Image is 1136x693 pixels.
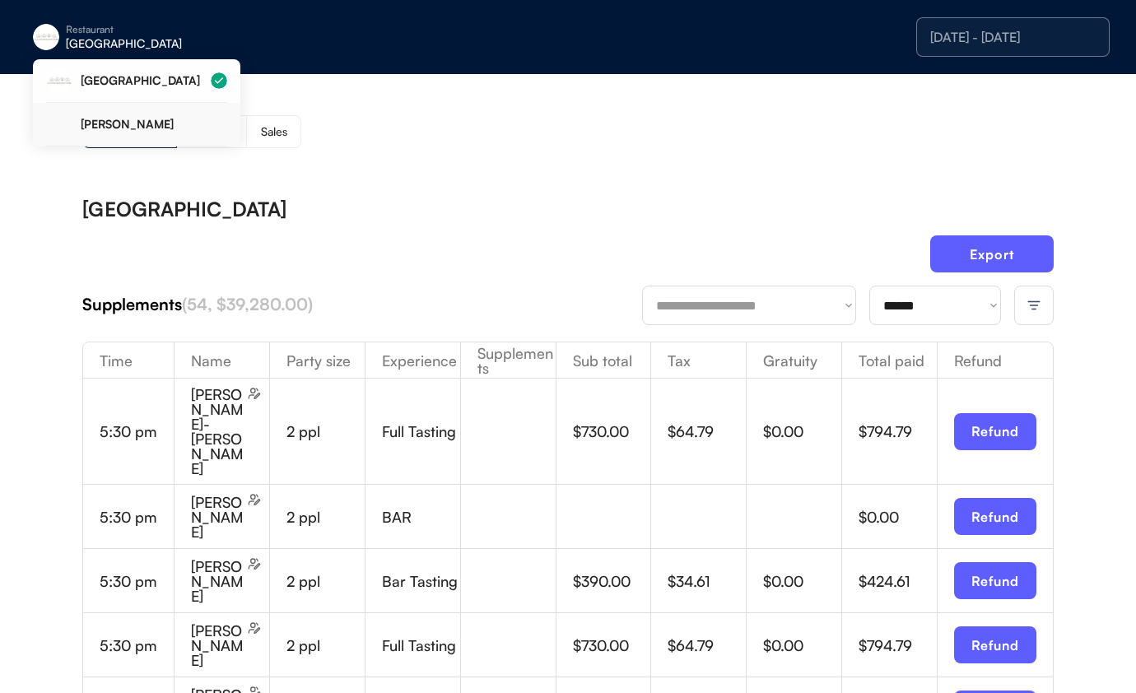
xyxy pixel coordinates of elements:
[461,346,556,375] div: Supplements
[763,638,841,653] div: $0.00
[954,562,1036,599] button: Refund
[573,424,651,439] div: $730.00
[747,353,841,368] div: Gratuity
[286,574,365,588] div: 2 ppl
[651,353,746,368] div: Tax
[668,638,746,653] div: $64.79
[175,353,269,368] div: Name
[859,574,937,588] div: $424.61
[66,25,273,35] div: Restaurant
[859,638,937,653] div: $794.79
[842,353,937,368] div: Total paid
[248,621,261,635] img: users-edit.svg
[191,623,244,667] div: [PERSON_NAME]
[100,509,174,524] div: 5:30 pm
[859,509,937,524] div: $0.00
[954,498,1036,535] button: Refund
[382,638,460,653] div: Full Tasting
[556,353,651,368] div: Sub total
[365,353,460,368] div: Experience
[248,387,261,400] img: users-edit.svg
[286,638,365,653] div: 2 ppl
[81,119,227,130] div: [PERSON_NAME]
[46,111,72,137] img: yH5BAEAAAAALAAAAAABAAEAAAIBRAA7
[763,574,841,588] div: $0.00
[668,574,746,588] div: $34.61
[668,424,746,439] div: $64.79
[46,67,72,94] img: eleven-madison-park-new-york-ny-logo-1.jpg
[82,293,642,316] div: Supplements
[573,574,651,588] div: $390.00
[938,353,1053,368] div: Refund
[954,413,1036,450] button: Refund
[261,126,287,137] div: Sales
[270,353,365,368] div: Party size
[573,638,651,653] div: $730.00
[382,509,460,524] div: BAR
[763,424,841,439] div: $0.00
[286,424,365,439] div: 2 ppl
[248,493,261,506] img: users-edit.svg
[182,294,313,314] font: (54, $39,280.00)
[1027,298,1041,313] img: filter-lines.svg
[100,638,174,653] div: 5:30 pm
[954,626,1036,663] button: Refund
[211,72,227,89] img: Group%2048096198.svg
[100,424,174,439] div: 5:30 pm
[382,424,460,439] div: Full Tasting
[83,353,174,368] div: Time
[191,559,244,603] div: [PERSON_NAME]
[930,30,1096,44] div: [DATE] - [DATE]
[930,235,1054,272] button: Export
[191,387,244,476] div: [PERSON_NAME]-[PERSON_NAME]
[191,495,244,539] div: [PERSON_NAME]
[100,574,174,588] div: 5:30 pm
[286,509,365,524] div: 2 ppl
[382,574,460,588] div: Bar Tasting
[81,75,203,86] div: [GEOGRAPHIC_DATA]
[82,199,286,219] div: [GEOGRAPHIC_DATA]
[33,24,59,50] img: eleven-madison-park-new-york-ny-logo-1.jpg
[859,424,937,439] div: $794.79
[66,38,273,49] div: [GEOGRAPHIC_DATA]
[248,557,261,570] img: users-edit.svg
